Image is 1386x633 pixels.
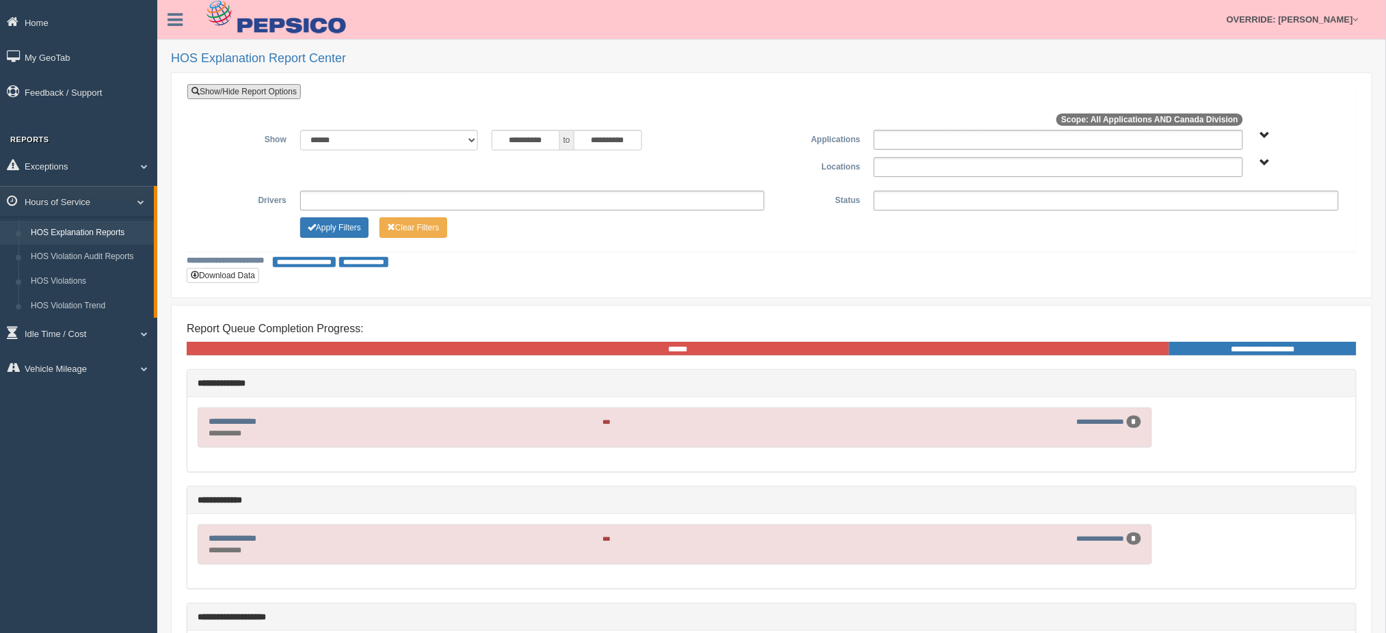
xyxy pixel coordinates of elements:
button: Change Filter Options [379,217,447,238]
a: HOS Explanation Reports [25,221,154,245]
label: Locations [772,157,868,174]
a: HOS Violation Trend [25,294,154,319]
button: Download Data [187,268,259,283]
span: to [560,130,574,150]
label: Status [771,191,867,207]
label: Show [198,130,293,146]
a: HOS Violation Audit Reports [25,245,154,269]
span: Scope: All Applications AND Canada Division [1056,113,1243,126]
label: Drivers [198,191,293,207]
label: Applications [771,130,867,146]
a: HOS Violations [25,269,154,294]
a: Show/Hide Report Options [187,84,301,99]
h4: Report Queue Completion Progress: [187,323,1357,335]
h2: HOS Explanation Report Center [171,52,1372,66]
button: Change Filter Options [300,217,369,238]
